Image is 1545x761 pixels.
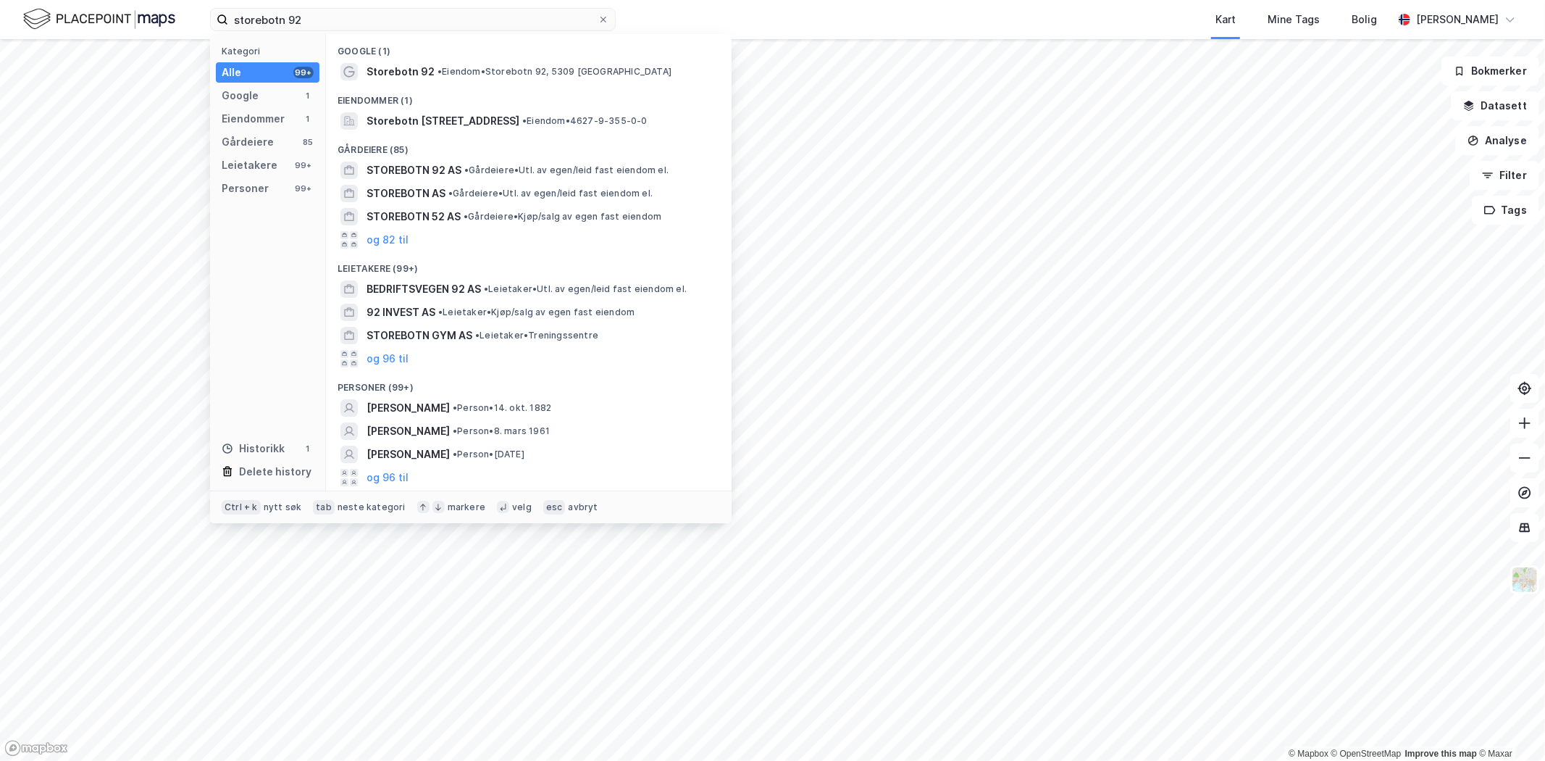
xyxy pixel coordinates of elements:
[338,502,406,513] div: neste kategori
[367,162,461,179] span: STOREBOTN 92 AS
[1352,11,1377,28] div: Bolig
[367,350,409,367] button: og 96 til
[367,185,445,202] span: STOREBOTN AS
[522,115,527,126] span: •
[222,64,241,81] div: Alle
[1473,691,1545,761] iframe: Chat Widget
[448,188,453,199] span: •
[1405,749,1477,759] a: Improve this map
[1215,11,1236,28] div: Kart
[222,46,319,57] div: Kategori
[326,133,732,159] div: Gårdeiere (85)
[293,159,314,171] div: 99+
[222,110,285,128] div: Eiendommer
[367,446,450,463] span: [PERSON_NAME]
[228,9,598,30] input: Søk på adresse, matrikkel, gårdeiere, leietakere eller personer
[464,165,669,176] span: Gårdeiere • Utl. av egen/leid fast eiendom el.
[222,440,285,457] div: Historikk
[437,66,442,77] span: •
[367,469,409,486] button: og 96 til
[1455,126,1539,155] button: Analyse
[453,449,524,460] span: Person • [DATE]
[326,489,732,515] div: Historikk (1)
[1473,691,1545,761] div: Kontrollprogram for chat
[367,399,450,417] span: [PERSON_NAME]
[367,327,472,344] span: STOREBOTN GYM AS
[367,280,481,298] span: BEDRIFTSVEGEN 92 AS
[484,283,687,295] span: Leietaker • Utl. av egen/leid fast eiendom el.
[1268,11,1320,28] div: Mine Tags
[453,402,551,414] span: Person • 14. okt. 1882
[1441,57,1539,86] button: Bokmerker
[326,251,732,278] div: Leietakere (99+)
[464,211,661,223] span: Gårdeiere • Kjøp/salg av egen fast eiendom
[222,500,261,515] div: Ctrl + k
[1470,161,1539,190] button: Filter
[1416,11,1499,28] div: [PERSON_NAME]
[438,307,443,317] span: •
[1472,196,1539,225] button: Tags
[293,67,314,78] div: 99+
[484,283,488,294] span: •
[367,208,461,225] span: STOREBOTN 52 AS
[4,740,68,757] a: Mapbox homepage
[464,211,468,222] span: •
[302,90,314,101] div: 1
[367,304,435,321] span: 92 INVEST AS
[293,183,314,194] div: 99+
[222,180,269,197] div: Personer
[367,63,435,80] span: Storebotn 92
[326,34,732,60] div: Google (1)
[453,425,457,436] span: •
[437,66,671,78] span: Eiendom • Storebotn 92, 5309 [GEOGRAPHIC_DATA]
[264,502,302,513] div: nytt søk
[453,425,550,437] span: Person • 8. mars 1961
[543,500,566,515] div: esc
[448,188,653,199] span: Gårdeiere • Utl. av egen/leid fast eiendom el.
[302,443,314,454] div: 1
[448,502,485,513] div: markere
[475,330,598,341] span: Leietaker • Treningssentre
[568,502,598,513] div: avbryt
[1289,749,1328,759] a: Mapbox
[438,307,635,318] span: Leietaker • Kjøp/salg av egen fast eiendom
[512,502,532,513] div: velg
[222,157,277,174] div: Leietakere
[222,87,259,104] div: Google
[367,231,409,249] button: og 82 til
[239,463,311,481] div: Delete history
[367,423,450,440] span: [PERSON_NAME]
[1331,749,1402,759] a: OpenStreetMap
[1451,91,1539,120] button: Datasett
[522,115,648,127] span: Eiendom • 4627-9-355-0-0
[23,7,175,32] img: logo.f888ab2527a4732fd821a326f86c7f29.svg
[326,370,732,396] div: Personer (99+)
[1511,566,1538,594] img: Z
[302,136,314,148] div: 85
[222,133,274,151] div: Gårdeiere
[475,330,480,341] span: •
[464,165,469,175] span: •
[302,113,314,125] div: 1
[326,83,732,109] div: Eiendommer (1)
[453,449,457,459] span: •
[453,402,457,413] span: •
[313,500,335,515] div: tab
[367,112,519,130] span: Storebotn [STREET_ADDRESS]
